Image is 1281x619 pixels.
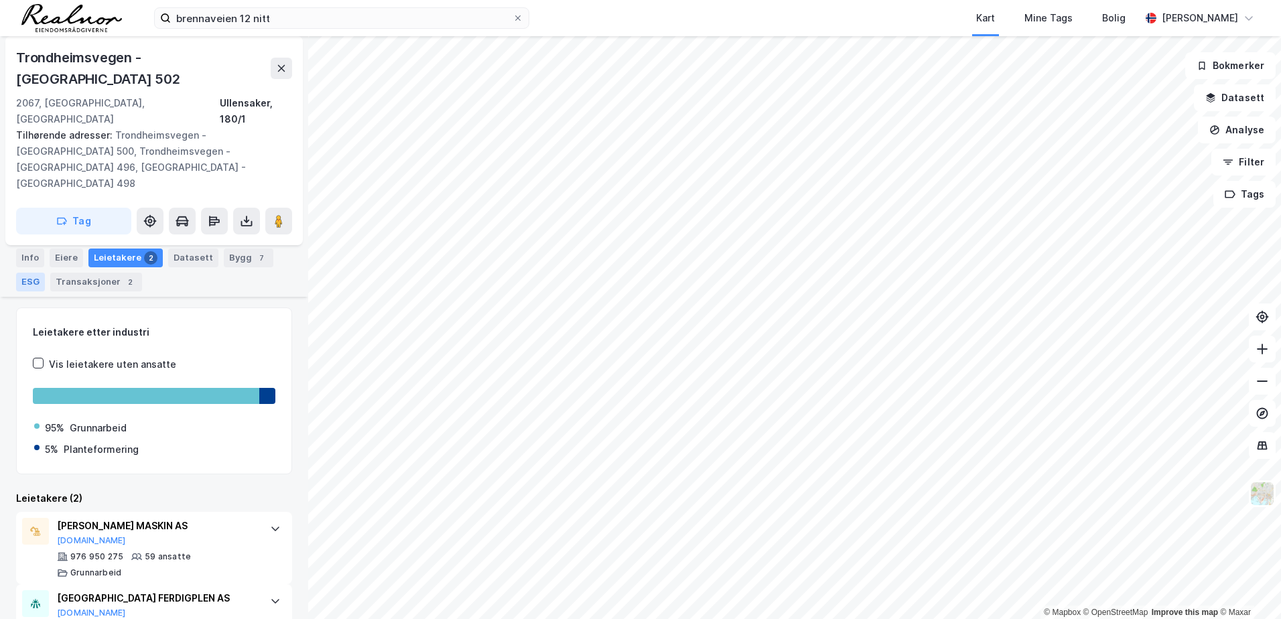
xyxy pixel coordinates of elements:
[70,551,123,562] div: 976 950 275
[50,273,142,291] div: Transaksjoner
[1044,608,1081,617] a: Mapbox
[16,273,45,291] div: ESG
[57,518,257,534] div: [PERSON_NAME] MASKIN AS
[976,10,995,26] div: Kart
[1211,149,1276,176] button: Filter
[45,420,64,436] div: 95%
[1214,555,1281,619] iframe: Chat Widget
[171,8,513,28] input: Søk på adresse, matrikkel, gårdeiere, leietakere eller personer
[16,208,131,234] button: Tag
[224,249,273,267] div: Bygg
[70,567,121,578] div: Grunnarbeid
[16,95,220,127] div: 2067, [GEOGRAPHIC_DATA], [GEOGRAPHIC_DATA]
[57,608,126,618] button: [DOMAIN_NAME]
[49,356,176,372] div: Vis leietakere uten ansatte
[123,275,137,289] div: 2
[1213,181,1276,208] button: Tags
[168,249,218,267] div: Datasett
[64,441,139,458] div: Planteformering
[16,249,44,267] div: Info
[1214,555,1281,619] div: Kontrollprogram for chat
[45,441,58,458] div: 5%
[88,249,163,267] div: Leietakere
[1162,10,1238,26] div: [PERSON_NAME]
[1194,84,1276,111] button: Datasett
[1152,608,1218,617] a: Improve this map
[21,4,122,32] img: realnor-logo.934646d98de889bb5806.png
[16,490,292,506] div: Leietakere (2)
[145,551,191,562] div: 59 ansatte
[50,249,83,267] div: Eiere
[57,590,257,606] div: [GEOGRAPHIC_DATA] FERDIGPLEN AS
[1185,52,1276,79] button: Bokmerker
[70,420,127,436] div: Grunnarbeid
[57,535,126,546] button: [DOMAIN_NAME]
[255,251,268,265] div: 7
[16,47,271,90] div: Trondheimsvegen - [GEOGRAPHIC_DATA] 502
[220,95,292,127] div: Ullensaker, 180/1
[1250,481,1275,506] img: Z
[144,251,157,265] div: 2
[16,129,115,141] span: Tilhørende adresser:
[33,324,275,340] div: Leietakere etter industri
[1102,10,1126,26] div: Bolig
[1083,608,1148,617] a: OpenStreetMap
[1198,117,1276,143] button: Analyse
[1024,10,1073,26] div: Mine Tags
[16,127,281,192] div: Trondheimsvegen - [GEOGRAPHIC_DATA] 500, Trondheimsvegen - [GEOGRAPHIC_DATA] 496, [GEOGRAPHIC_DAT...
